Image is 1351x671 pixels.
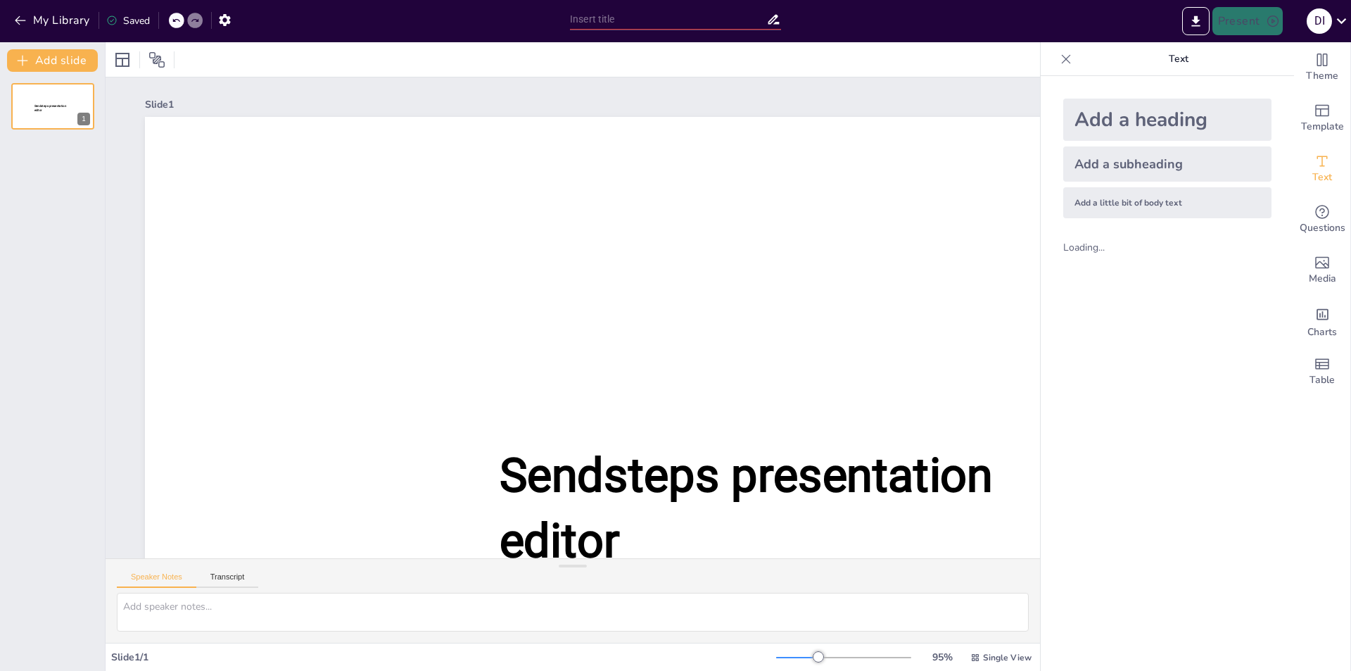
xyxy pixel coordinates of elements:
[1294,93,1350,144] div: Add ready made slides
[1301,119,1344,134] span: Template
[11,9,96,32] button: My Library
[1309,271,1336,287] span: Media
[1294,296,1350,346] div: Add charts and graphs
[1307,325,1337,340] span: Charts
[1294,346,1350,397] div: Add a table
[1294,42,1350,93] div: Change the overall theme
[1063,99,1271,141] div: Add a heading
[77,113,90,125] div: 1
[1309,372,1335,388] span: Table
[11,83,94,130] div: 1
[1300,220,1345,236] span: Questions
[1294,144,1350,194] div: Add text boxes
[925,651,959,664] div: 95 %
[111,49,134,71] div: Layout
[1077,42,1280,76] p: Text
[1063,241,1129,254] div: Loading...
[1306,68,1338,84] span: Theme
[1294,245,1350,296] div: Add images, graphics, shapes or video
[500,448,993,568] span: Sendsteps presentation editor
[983,652,1032,663] span: Single View
[1312,170,1332,185] span: Text
[34,104,66,112] span: Sendsteps presentation editor
[106,14,150,27] div: Saved
[117,572,196,588] button: Speaker Notes
[1294,194,1350,245] div: Get real-time input from your audience
[145,98,1276,111] div: Slide 1
[1182,7,1210,35] button: Export to PowerPoint
[570,9,766,30] input: Insert title
[1063,146,1271,182] div: Add a subheading
[1307,7,1332,35] button: D I
[111,651,776,664] div: Slide 1 / 1
[1307,8,1332,34] div: D I
[148,51,165,68] span: Position
[196,572,259,588] button: Transcript
[7,49,98,72] button: Add slide
[1212,7,1283,35] button: Present
[1063,187,1271,218] div: Add a little bit of body text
